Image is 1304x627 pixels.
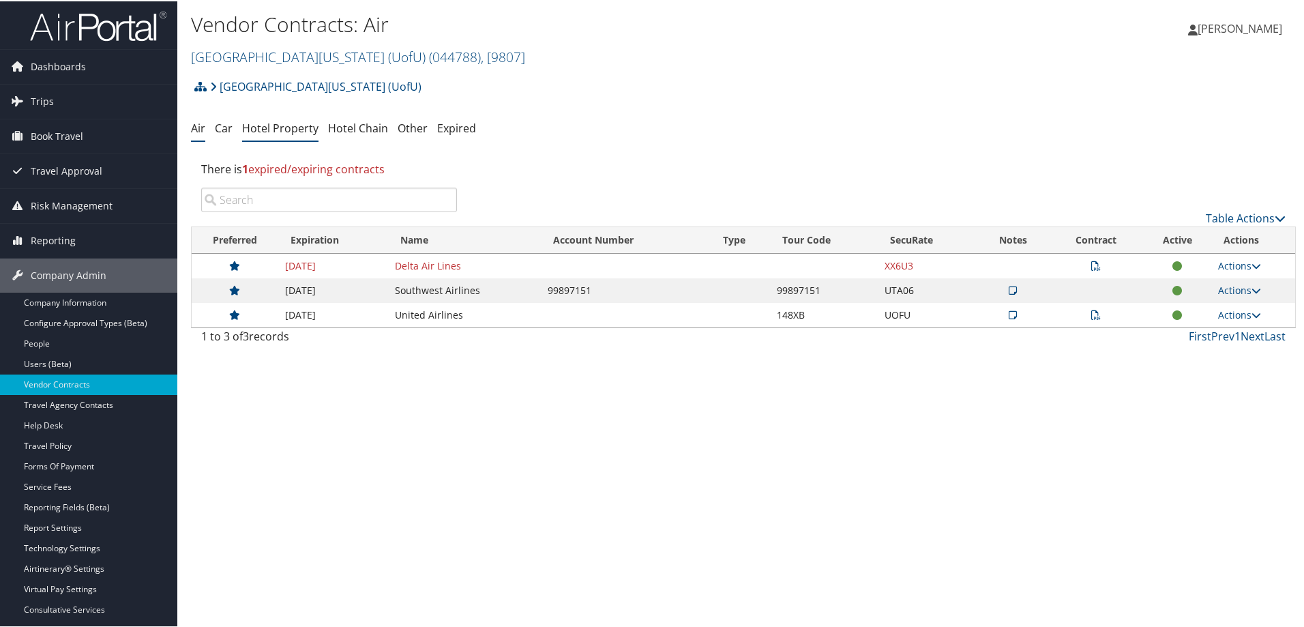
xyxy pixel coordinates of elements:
th: Expiration: activate to sort column ascending [278,226,389,252]
th: SecuRate: activate to sort column ascending [878,226,978,252]
div: There is [191,149,1296,186]
a: [PERSON_NAME] [1188,7,1296,48]
td: [DATE] [278,252,389,277]
span: [PERSON_NAME] [1198,20,1282,35]
th: Notes: activate to sort column ascending [978,226,1048,252]
a: Car [215,119,233,134]
th: Account Number: activate to sort column ascending [541,226,711,252]
th: Tour Code: activate to sort column ascending [770,226,878,252]
a: Expired [437,119,476,134]
td: Southwest Airlines [388,277,540,302]
td: XX6U3 [878,252,978,277]
td: UTA06 [878,277,978,302]
th: Preferred: activate to sort column ascending [192,226,278,252]
a: Other [398,119,428,134]
span: Travel Approval [31,153,102,187]
td: 99897151 [541,277,711,302]
a: Hotel Property [242,119,318,134]
td: 148XB [770,302,878,326]
th: Contract: activate to sort column ascending [1048,226,1143,252]
td: Delta Air Lines [388,252,540,277]
a: Actions [1218,282,1261,295]
strong: 1 [242,160,248,175]
span: Trips [31,83,54,117]
th: Actions [1211,226,1295,252]
span: expired/expiring contracts [242,160,385,175]
a: First [1189,327,1211,342]
input: Search [201,186,457,211]
a: Table Actions [1206,209,1286,224]
a: Last [1264,327,1286,342]
td: United Airlines [388,302,540,326]
a: Actions [1218,258,1261,271]
td: UOFU [878,302,978,326]
span: Reporting [31,222,76,257]
th: Type: activate to sort column ascending [711,226,770,252]
a: [GEOGRAPHIC_DATA][US_STATE] (UofU) [210,72,421,99]
span: , [ 9807 ] [481,46,525,65]
span: ( 044788 ) [429,46,481,65]
span: Dashboards [31,48,86,83]
h1: Vendor Contracts: Air [191,9,928,38]
span: Book Travel [31,118,83,152]
th: Name: activate to sort column ascending [388,226,540,252]
td: 99897151 [770,277,878,302]
a: Actions [1218,307,1261,320]
td: [DATE] [278,277,389,302]
span: Company Admin [31,257,106,291]
div: 1 to 3 of records [201,327,457,350]
span: Risk Management [31,188,113,222]
a: 1 [1234,327,1241,342]
td: [DATE] [278,302,389,326]
a: [GEOGRAPHIC_DATA][US_STATE] (UofU) [191,46,525,65]
a: Prev [1211,327,1234,342]
img: airportal-logo.png [30,9,166,41]
a: Next [1241,327,1264,342]
a: Air [191,119,205,134]
span: 3 [243,327,249,342]
th: Active: activate to sort column ascending [1144,226,1211,252]
a: Hotel Chain [328,119,388,134]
